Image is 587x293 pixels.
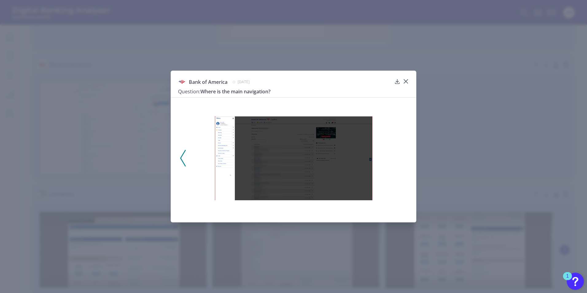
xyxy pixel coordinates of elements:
h3: Where is the main navigation? [178,88,392,95]
span: Bank of America [189,79,227,85]
span: [DATE] [238,79,250,84]
div: 1 [566,276,569,284]
button: Open Resource Center, 1 new notification [567,273,584,290]
span: Question: [178,88,200,95]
